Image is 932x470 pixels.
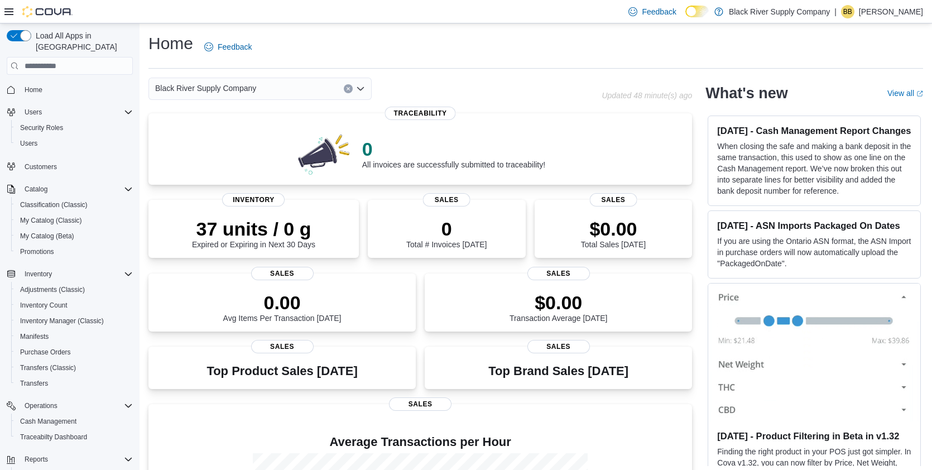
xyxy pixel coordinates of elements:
span: Feedback [218,41,252,52]
button: Inventory Manager (Classic) [11,313,137,329]
button: Users [20,105,46,119]
span: Users [20,139,37,148]
h1: Home [148,32,193,55]
p: Updated 48 minute(s) ago [602,91,692,100]
span: Inventory Manager (Classic) [16,314,133,328]
button: Open list of options [356,84,365,93]
p: [PERSON_NAME] [859,5,923,18]
span: My Catalog (Classic) [20,216,82,225]
p: 0.00 [223,291,342,314]
p: 37 units / 0 g [192,218,315,240]
button: Customers [2,158,137,174]
span: Reports [25,455,48,464]
span: Operations [25,401,57,410]
span: Users [20,105,133,119]
span: Inventory Manager (Classic) [20,316,104,325]
span: Adjustments (Classic) [20,285,85,294]
h3: Top Product Sales [DATE] [206,365,357,378]
button: Inventory [2,266,137,282]
button: Purchase Orders [11,344,137,360]
span: Inventory [20,267,133,281]
p: If you are using the Ontario ASN format, the ASN Import in purchase orders will now automatically... [717,236,911,269]
button: Operations [20,399,62,413]
span: Transfers [16,377,133,390]
input: Dark Mode [685,6,709,17]
span: My Catalog (Beta) [16,229,133,243]
a: Traceabilty Dashboard [16,430,92,444]
span: Sales [251,340,314,353]
button: Catalog [2,181,137,197]
span: Inventory [222,193,285,207]
span: Cash Management [16,415,133,428]
div: Avg Items Per Transaction [DATE] [223,291,342,323]
span: Home [25,85,42,94]
a: Home [20,83,47,97]
span: Inventory Count [16,299,133,312]
span: Traceabilty Dashboard [20,433,87,442]
span: Customers [25,162,57,171]
span: Home [20,83,133,97]
span: Reports [20,453,133,466]
a: Adjustments (Classic) [16,283,89,296]
a: Feedback [624,1,680,23]
p: 0 [406,218,487,240]
span: Users [25,108,42,117]
h3: [DATE] - Product Filtering in Beta in v1.32 [717,430,911,442]
div: All invoices are successfully submitted to traceability! [362,138,545,169]
img: 0 [295,131,353,176]
a: Classification (Classic) [16,198,92,212]
a: My Catalog (Classic) [16,214,87,227]
span: Dark Mode [685,17,686,18]
span: Sales [251,267,314,280]
button: Users [11,136,137,151]
a: Purchase Orders [16,346,75,359]
span: Purchase Orders [16,346,133,359]
span: Adjustments (Classic) [16,283,133,296]
span: Promotions [20,247,54,256]
p: Black River Supply Company [729,5,830,18]
a: Inventory Count [16,299,72,312]
a: Security Roles [16,121,68,135]
span: Cash Management [20,417,76,426]
button: Traceabilty Dashboard [11,429,137,445]
span: My Catalog (Beta) [20,232,74,241]
span: Transfers (Classic) [20,363,76,372]
span: Promotions [16,245,133,258]
p: | [834,5,837,18]
span: Sales [527,267,590,280]
button: Reports [2,452,137,467]
div: Brandon Blount [841,5,854,18]
span: Purchase Orders [20,348,71,357]
button: Classification (Classic) [11,197,137,213]
div: Total Sales [DATE] [581,218,646,249]
button: Transfers [11,376,137,391]
button: My Catalog (Classic) [11,213,137,228]
span: Sales [590,193,637,207]
button: Inventory Count [11,298,137,313]
span: Black River Supply Company [155,81,256,95]
button: Manifests [11,329,137,344]
span: Classification (Classic) [16,198,133,212]
p: $0.00 [510,291,608,314]
span: Manifests [20,332,49,341]
button: Home [2,81,137,98]
button: Adjustments (Classic) [11,282,137,298]
span: Sales [389,397,451,411]
a: Feedback [200,36,256,58]
span: Classification (Classic) [20,200,88,209]
p: When closing the safe and making a bank deposit in the same transaction, this used to show as one... [717,141,911,196]
span: Catalog [25,185,47,194]
svg: External link [916,90,923,97]
span: Load All Apps in [GEOGRAPHIC_DATA] [31,30,133,52]
div: Expired or Expiring in Next 30 Days [192,218,315,249]
a: Transfers (Classic) [16,361,80,375]
a: Customers [20,160,61,174]
p: 0 [362,138,545,160]
span: Security Roles [20,123,63,132]
span: Sales [527,340,590,353]
button: Promotions [11,244,137,260]
a: Cash Management [16,415,81,428]
h3: Top Brand Sales [DATE] [488,365,628,378]
span: Catalog [20,183,133,196]
span: Transfers [20,379,48,388]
